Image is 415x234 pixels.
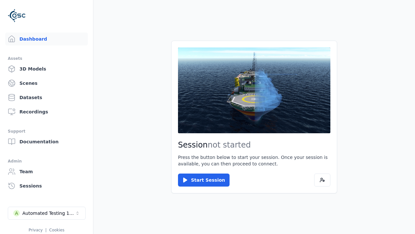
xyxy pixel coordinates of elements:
h2: Session [178,140,330,150]
img: Logo [8,6,26,25]
div: Automated Testing 1 - Playwright [22,210,75,216]
a: Scenes [5,77,88,90]
a: Documentation [5,135,88,148]
div: Support [8,127,85,135]
a: Recordings [5,105,88,118]
p: Press the button below to start your session. Once your session is available, you can then procee... [178,154,330,167]
a: Privacy [29,228,42,232]
div: Admin [8,157,85,165]
a: Cookies [49,228,65,232]
a: Team [5,165,88,178]
span: | [45,228,47,232]
a: Dashboard [5,32,88,45]
a: 3D Models [5,62,88,75]
a: Sessions [5,179,88,192]
span: not started [208,140,251,149]
button: Start Session [178,174,230,187]
div: Assets [8,55,85,62]
a: Datasets [5,91,88,104]
div: A [13,210,20,216]
button: Select a workspace [8,207,86,220]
